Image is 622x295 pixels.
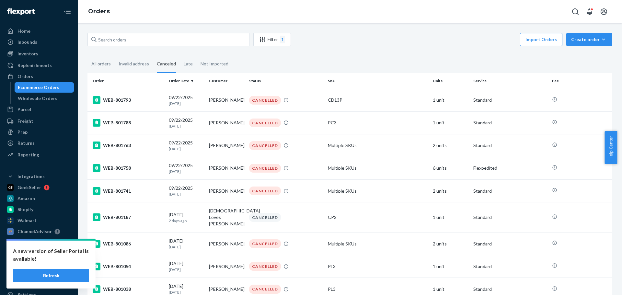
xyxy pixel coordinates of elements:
[4,104,74,115] a: Parcel
[280,36,285,43] div: 1
[430,157,470,179] td: 6 units
[430,180,470,202] td: 2 units
[93,142,164,149] div: WEB-801763
[13,269,89,282] button: Refresh
[17,62,52,69] div: Replenishments
[93,164,164,172] div: WEB-801758
[325,233,430,255] td: Multiple SKUs
[325,73,430,89] th: SKU
[93,263,164,270] div: WEB-801054
[93,213,164,221] div: WEB-801187
[17,195,35,202] div: Amazon
[93,96,164,104] div: WEB-801793
[249,285,281,293] div: CANCELLED
[4,226,74,237] a: ChannelAdvisor
[206,134,247,157] td: [PERSON_NAME]
[119,55,149,72] div: Invalid address
[206,180,247,202] td: [PERSON_NAME]
[15,82,74,93] a: Ecommerce Orders
[430,233,470,255] td: 2 units
[473,142,547,149] p: Standard
[4,116,74,126] a: Freight
[157,55,176,73] div: Canceled
[430,202,470,233] td: 1 unit
[206,233,247,255] td: [PERSON_NAME]
[328,263,428,270] div: PL3
[430,111,470,134] td: 1 unit
[549,73,612,89] th: Fee
[169,260,204,272] div: [DATE]
[4,37,74,47] a: Inbounds
[325,180,430,202] td: Multiple SKUs
[83,2,115,21] ol: breadcrumbs
[169,123,204,129] p: [DATE]
[473,97,547,103] p: Standard
[4,266,74,277] button: Fast Tags
[4,71,74,82] a: Orders
[569,5,582,18] button: Open Search Box
[169,289,204,295] p: [DATE]
[15,93,74,104] a: Wholesale Orders
[17,152,39,158] div: Reporting
[17,106,31,113] div: Parcel
[169,191,204,197] p: [DATE]
[206,202,247,233] td: [DEMOGRAPHIC_DATA] Loves [PERSON_NAME]
[605,131,617,164] button: Help Center
[4,182,74,193] a: GeekSeller
[583,5,596,18] button: Open notifications
[473,286,547,292] p: Standard
[169,117,204,129] div: 09/22/2025
[249,187,281,195] div: CANCELLED
[169,146,204,152] p: [DATE]
[4,250,74,258] a: Add Integration
[17,28,30,34] div: Home
[4,127,74,137] a: Prep
[4,215,74,226] a: Walmart
[206,157,247,179] td: [PERSON_NAME]
[17,228,52,235] div: ChannelAdvisor
[169,211,204,223] div: [DATE]
[249,262,281,271] div: CANCELLED
[88,8,110,15] a: Orders
[169,244,204,250] p: [DATE]
[93,240,164,248] div: WEB-801086
[169,218,204,223] p: 2 days ago
[253,33,291,46] button: Filter
[17,129,28,135] div: Prep
[473,119,547,126] p: Standard
[169,169,204,174] p: [DATE]
[18,95,57,102] div: Wholesale Orders
[328,119,428,126] div: PC3
[169,185,204,197] div: 09/22/2025
[249,213,281,222] div: CANCELLED
[328,214,428,221] div: CP2
[249,96,281,105] div: CANCELLED
[328,286,428,292] div: PL3
[249,164,281,173] div: CANCELLED
[473,165,547,171] p: Flexpedited
[566,33,612,46] button: Create order
[325,134,430,157] td: Multiple SKUs
[4,60,74,71] a: Replenishments
[4,26,74,36] a: Home
[4,237,74,248] a: eBay
[184,55,193,72] div: Late
[430,134,470,157] td: 2 units
[169,267,204,272] p: [DATE]
[206,255,247,278] td: [PERSON_NAME]
[169,283,204,295] div: [DATE]
[93,119,164,127] div: WEB-801788
[473,241,547,247] p: Standard
[4,279,74,287] a: Add Fast Tag
[17,217,37,224] div: Walmart
[61,5,74,18] button: Close Navigation
[249,239,281,248] div: CANCELLED
[17,118,33,124] div: Freight
[4,193,74,204] a: Amazon
[169,94,204,106] div: 09/22/2025
[4,150,74,160] a: Reporting
[473,188,547,194] p: Standard
[206,89,247,111] td: [PERSON_NAME]
[17,140,35,146] div: Returns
